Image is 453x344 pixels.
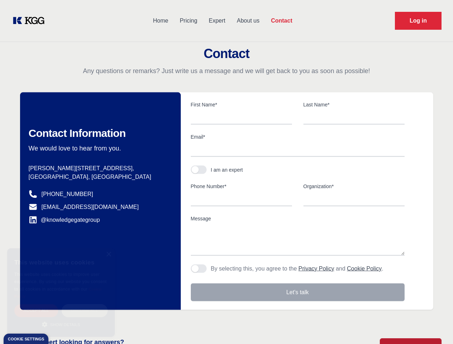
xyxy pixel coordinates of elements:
label: Last Name* [303,101,405,108]
a: [EMAIL_ADDRESS][DOMAIN_NAME] [42,203,139,211]
button: Let's talk [191,283,405,301]
div: I am an expert [211,166,243,173]
div: Decline all [62,304,108,317]
label: First Name* [191,101,292,108]
div: Accept all [14,304,58,317]
label: Organization* [303,183,405,190]
a: Privacy Policy [298,266,334,272]
a: Cookie Policy [347,266,382,272]
div: Show details [14,321,108,328]
h2: Contact [9,47,444,61]
p: Any questions or remarks? Just write us a message and we will get back to you as soon as possible! [9,67,444,75]
p: By selecting this, you agree to the and . [211,264,383,273]
a: KOL Knowledge Platform: Talk to Key External Experts (KEE) [11,15,50,27]
a: Contact [265,11,298,30]
div: Cookie settings [8,337,44,341]
div: Close [106,252,111,257]
span: Show details [50,322,80,327]
a: [PHONE_NUMBER] [42,190,93,199]
a: Request Demo [395,12,442,30]
a: Cookie Policy [14,287,102,298]
p: [PERSON_NAME][STREET_ADDRESS], [29,164,169,173]
label: Email* [191,133,405,140]
a: Home [147,11,174,30]
a: Pricing [174,11,203,30]
div: This website uses cookies [14,254,108,271]
iframe: Chat Widget [417,310,453,344]
label: Phone Number* [191,183,292,190]
p: [GEOGRAPHIC_DATA], [GEOGRAPHIC_DATA] [29,173,169,181]
h2: Contact Information [29,127,169,140]
a: About us [231,11,265,30]
p: We would love to hear from you. [29,144,169,153]
label: Message [191,215,405,222]
a: Expert [203,11,231,30]
span: This website uses cookies to improve user experience. By using our website you consent to all coo... [14,272,107,292]
a: @knowledgegategroup [29,216,100,224]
